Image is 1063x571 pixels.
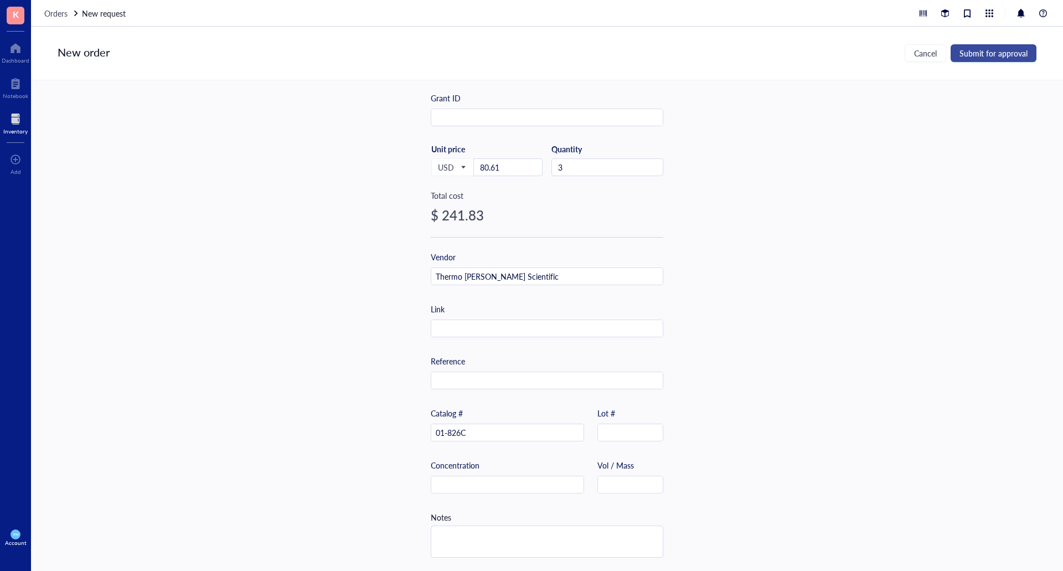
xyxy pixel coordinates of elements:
[431,189,663,202] div: Total cost
[597,407,615,419] div: Lot #
[13,7,19,21] span: K
[959,49,1028,58] span: Submit for approval
[3,92,28,99] div: Notebook
[13,532,18,536] span: KW
[3,128,28,135] div: Inventory
[431,303,445,315] div: Link
[82,7,128,19] a: New request
[431,144,500,154] div: Unit price
[597,459,634,471] div: Vol / Mass
[3,75,28,99] a: Notebook
[438,162,465,172] span: USD
[5,539,27,546] div: Account
[2,57,29,64] div: Dashboard
[431,511,451,523] div: Notes
[914,49,937,58] span: Cancel
[44,8,68,19] span: Orders
[44,7,80,19] a: Orders
[431,355,465,367] div: Reference
[431,206,663,224] div: $ 241.83
[431,459,479,471] div: Concentration
[905,44,946,62] button: Cancel
[551,144,663,154] div: Quantity
[431,92,461,104] div: Grant ID
[431,251,456,263] div: Vendor
[951,44,1036,62] button: Submit for approval
[3,110,28,135] a: Inventory
[2,39,29,64] a: Dashboard
[11,168,21,175] div: Add
[58,44,110,62] div: New order
[431,407,463,419] div: Catalog #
